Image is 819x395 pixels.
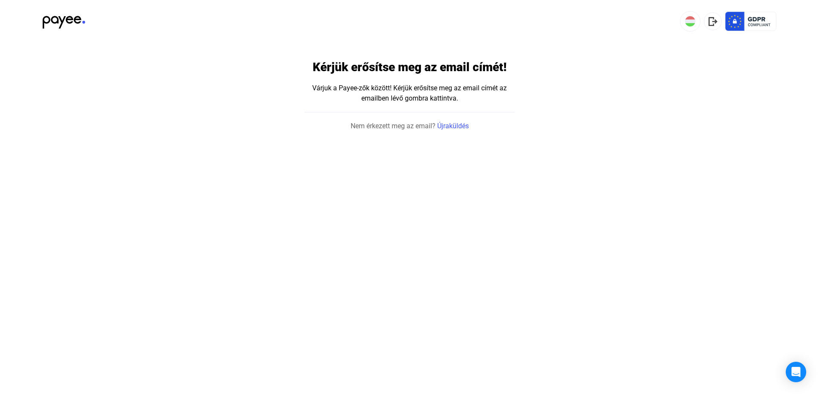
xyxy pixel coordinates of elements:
[351,121,436,131] span: Nem érkezett meg az email?
[437,121,469,131] a: Újraküldés
[305,83,515,104] div: Várjuk a Payee-zők között! Kérjük erősítse meg az email címét az emailben lévő gombra kattintva.
[704,12,722,30] button: logout-grey
[786,362,806,382] div: Open Intercom Messenger
[313,60,507,75] h1: Kérjük erősítse meg az email címét!
[685,16,695,26] img: HU
[680,11,700,32] button: HU
[43,11,85,29] img: black-payee-blue-dot.svg
[725,11,776,32] img: gdpr
[709,17,717,26] img: logout-grey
